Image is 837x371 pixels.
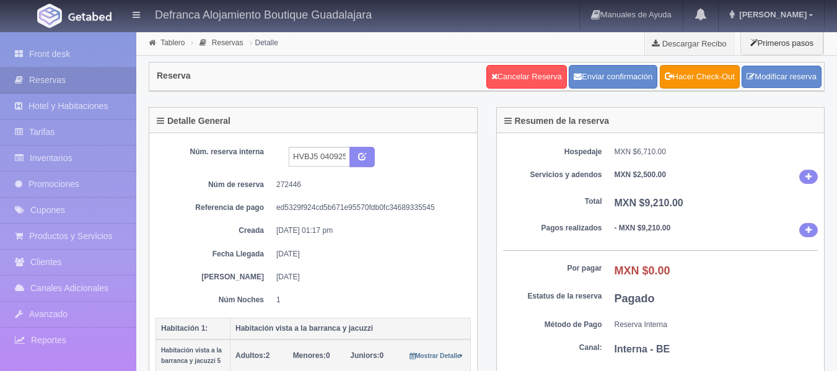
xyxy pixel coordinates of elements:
[276,203,462,213] dd: ed5329f924cd5b671e95570fdb0fc34689335545
[503,170,602,180] dt: Servicios y adendos
[155,6,372,22] h4: Defranca Alojamiento Boutique Guadalajara
[503,263,602,274] dt: Por pagar
[68,12,112,21] img: Getabed
[740,31,823,55] button: Primeros pasos
[660,65,740,89] a: Hacer Check-Out
[247,37,281,48] li: Detalle
[615,292,655,305] b: Pagado
[615,147,818,157] dd: MXN $6,710.00
[350,351,383,360] span: 0
[503,343,602,353] dt: Canal:
[161,324,208,333] b: Habitación 1:
[165,180,264,190] dt: Núm de reserva
[615,170,666,179] b: MXN $2,500.00
[276,295,462,305] dd: 1
[293,351,326,360] strong: Menores:
[235,351,270,360] span: 2
[645,31,734,56] a: Descargar Recibo
[161,347,222,364] small: Habitación vista a la barranca y jacuzzi 5
[160,38,185,47] a: Tablero
[742,66,822,89] a: Modificar reserva
[503,223,602,234] dt: Pagos realizados
[165,295,264,305] dt: Núm Noches
[410,352,463,359] small: Mostrar Detalle
[165,147,264,157] dt: Núm. reserva interna
[276,225,462,236] dd: [DATE] 01:17 pm
[503,196,602,207] dt: Total
[230,318,471,339] th: Habitación vista a la barranca y jacuzzi
[276,249,462,260] dd: [DATE]
[293,351,330,360] span: 0
[165,225,264,236] dt: Creada
[157,71,191,81] h4: Reserva
[350,351,379,360] strong: Juniors:
[235,351,266,360] strong: Adultos:
[615,224,671,232] b: - MXN $9,210.00
[504,116,610,126] h4: Resumen de la reserva
[503,320,602,330] dt: Método de Pago
[37,4,62,28] img: Getabed
[157,116,230,126] h4: Detalle General
[503,291,602,302] dt: Estatus de la reserva
[736,10,807,19] span: [PERSON_NAME]
[165,203,264,213] dt: Referencia de pago
[615,264,670,277] b: MXN $0.00
[486,65,567,89] a: Cancelar Reserva
[615,344,670,354] b: Interna - BE
[165,249,264,260] dt: Fecha Llegada
[276,180,462,190] dd: 272446
[276,272,462,282] dd: [DATE]
[569,65,657,89] button: Enviar confirmación
[615,320,818,330] dd: Reserva Interna
[165,272,264,282] dt: [PERSON_NAME]
[212,38,243,47] a: Reservas
[503,147,602,157] dt: Hospedaje
[410,351,463,360] a: Mostrar Detalle
[615,198,683,208] b: MXN $9,210.00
